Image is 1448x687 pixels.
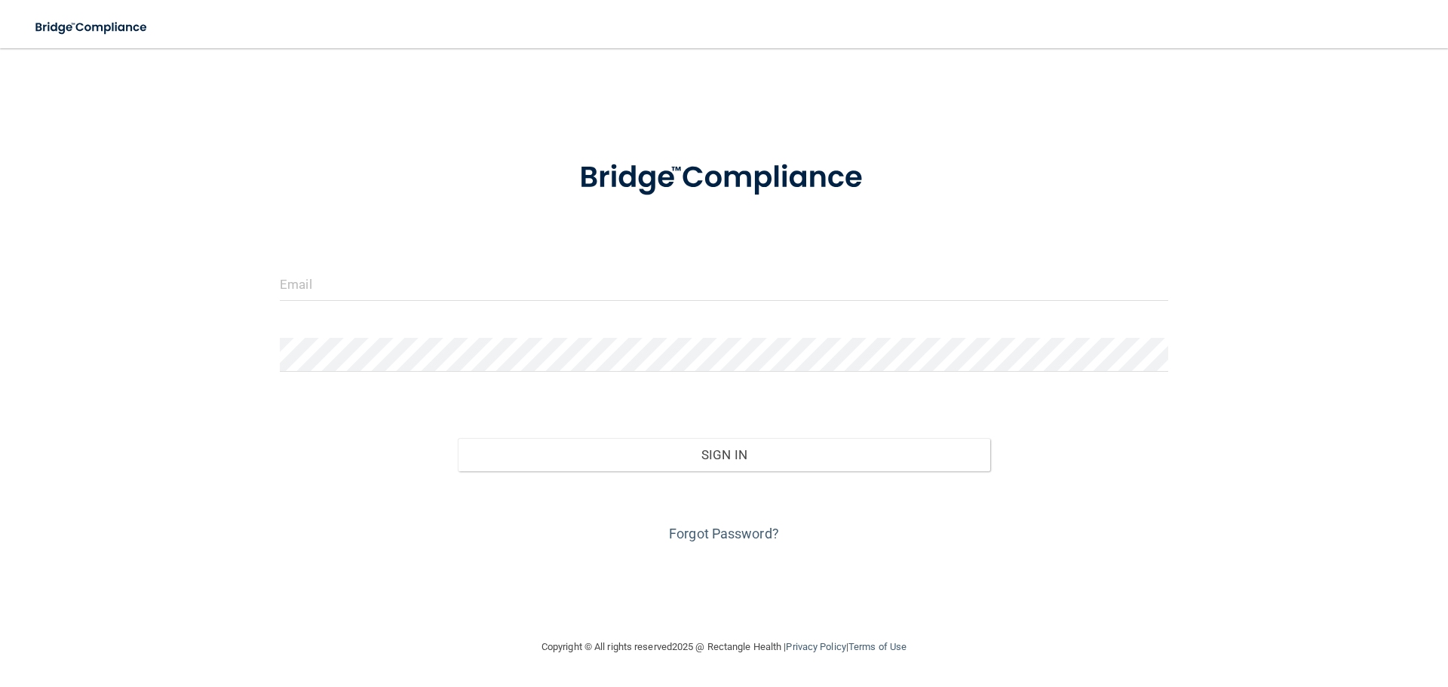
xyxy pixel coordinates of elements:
[548,139,900,217] img: bridge_compliance_login_screen.278c3ca4.svg
[458,438,991,471] button: Sign In
[23,12,161,43] img: bridge_compliance_login_screen.278c3ca4.svg
[669,526,779,541] a: Forgot Password?
[449,623,999,671] div: Copyright © All rights reserved 2025 @ Rectangle Health | |
[280,267,1168,301] input: Email
[848,641,907,652] a: Terms of Use
[786,641,845,652] a: Privacy Policy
